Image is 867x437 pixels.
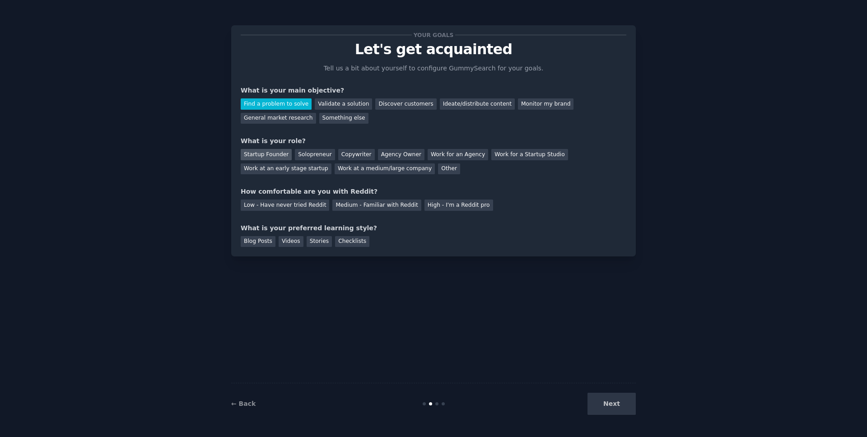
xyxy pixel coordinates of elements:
[335,236,369,247] div: Checklists
[241,42,626,57] p: Let's get acquainted
[241,98,312,110] div: Find a problem to solve
[412,30,455,40] span: Your goals
[440,98,515,110] div: Ideate/distribute content
[491,149,568,160] div: Work for a Startup Studio
[438,163,460,175] div: Other
[295,149,335,160] div: Solopreneur
[424,200,493,211] div: High - I'm a Reddit pro
[375,98,436,110] div: Discover customers
[241,86,626,95] div: What is your main objective?
[241,200,329,211] div: Low - Have never tried Reddit
[338,149,375,160] div: Copywriter
[332,200,421,211] div: Medium - Familiar with Reddit
[335,163,435,175] div: Work at a medium/large company
[428,149,488,160] div: Work for an Agency
[241,136,626,146] div: What is your role?
[241,223,626,233] div: What is your preferred learning style?
[320,64,547,73] p: Tell us a bit about yourself to configure GummySearch for your goals.
[307,236,332,247] div: Stories
[241,236,275,247] div: Blog Posts
[518,98,573,110] div: Monitor my brand
[241,113,316,124] div: General market research
[241,187,626,196] div: How comfortable are you with Reddit?
[319,113,368,124] div: Something else
[241,149,292,160] div: Startup Founder
[241,163,331,175] div: Work at an early stage startup
[231,400,256,407] a: ← Back
[315,98,372,110] div: Validate a solution
[378,149,424,160] div: Agency Owner
[279,236,303,247] div: Videos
